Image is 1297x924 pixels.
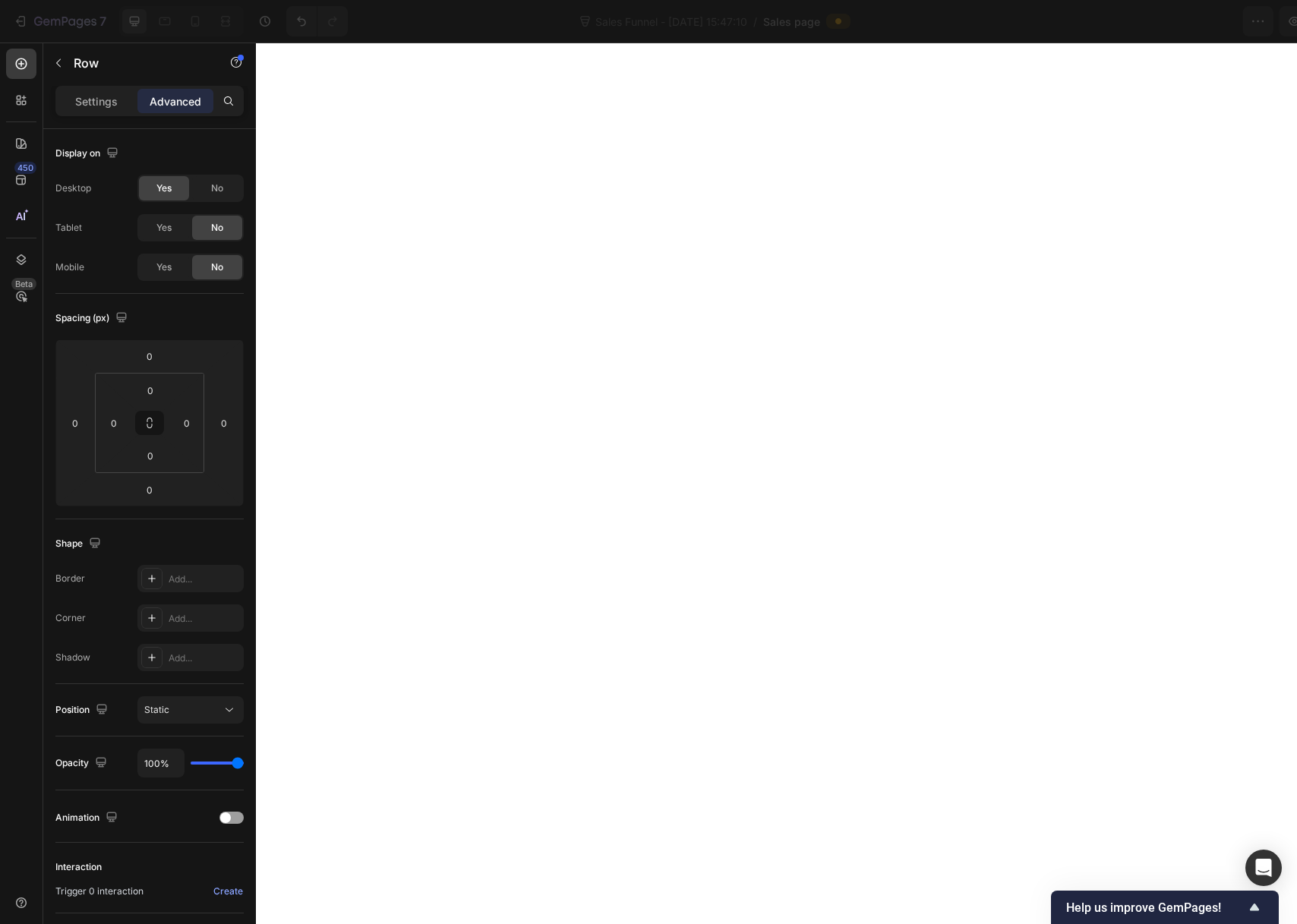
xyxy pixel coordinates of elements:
[74,54,203,72] p: Row
[135,379,166,402] input: 0px
[169,651,240,665] div: Add...
[138,749,184,777] input: Auto
[156,260,172,274] span: Yes
[55,143,121,164] div: Display on
[11,278,36,290] div: Beta
[169,572,240,586] div: Add...
[99,12,106,30] p: 7
[55,700,111,721] div: Position
[1153,15,1178,28] span: Save
[213,882,244,900] button: Create
[753,14,757,30] span: /
[55,808,121,828] div: Animation
[135,444,166,467] input: 0px
[763,14,820,30] span: Sales page
[134,345,165,367] input: 0
[1140,6,1190,36] button: Save
[144,704,169,715] span: Static
[55,181,91,195] div: Desktop
[55,611,86,625] div: Corner
[156,221,172,235] span: Yes
[55,753,110,774] div: Opacity
[150,93,201,109] p: Advanced
[55,221,82,235] div: Tablet
[286,6,348,36] div: Undo/Redo
[213,412,235,434] input: 0
[256,43,1297,924] iframe: To enrich screen reader interactions, please activate Accessibility in Grammarly extension settings
[55,308,131,329] div: Spacing (px)
[75,93,118,109] p: Settings
[64,412,87,434] input: 0
[55,860,102,874] div: Interaction
[592,14,750,30] span: Sales Funnel - [DATE] 15:47:10
[211,181,223,195] span: No
[137,696,244,724] button: Static
[55,651,90,664] div: Shadow
[55,534,104,554] div: Shape
[55,260,84,274] div: Mobile
[14,162,36,174] div: 450
[213,885,243,898] div: Create
[175,412,198,434] input: 0px
[55,885,144,898] span: Trigger 0 interaction
[1209,14,1247,30] div: Publish
[6,6,113,36] button: 7
[1066,900,1245,915] span: Help us improve GemPages!
[1245,850,1282,886] div: Open Intercom Messenger
[156,181,172,195] span: Yes
[169,612,240,626] div: Add...
[134,478,165,501] input: 0
[211,260,223,274] span: No
[1066,898,1264,916] button: Show survey - Help us improve GemPages!
[1196,6,1260,36] button: Publish
[211,221,223,235] span: No
[55,572,85,585] div: Border
[103,412,125,434] input: 0px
